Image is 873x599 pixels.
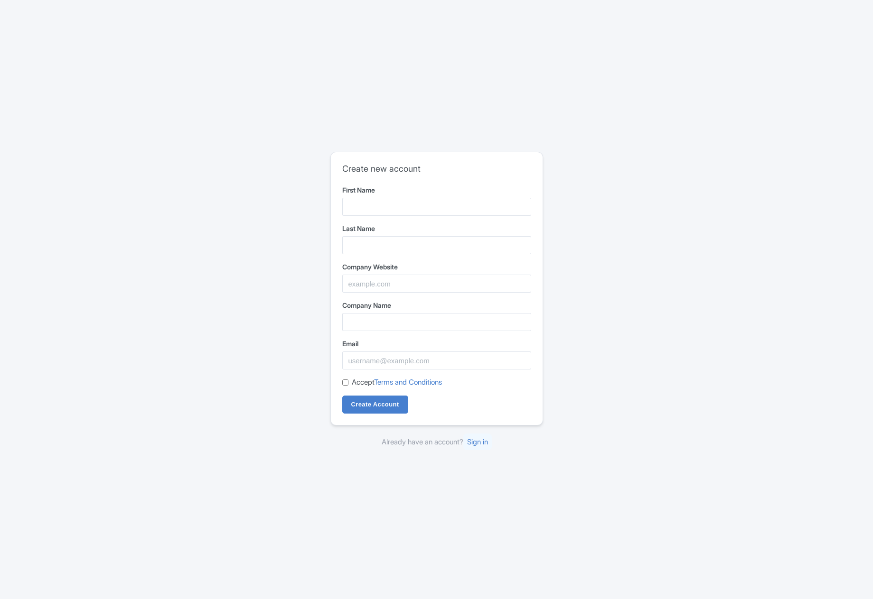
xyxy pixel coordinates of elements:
label: Last Name [342,223,531,233]
h2: Create new account [342,164,531,174]
label: Company Website [342,262,531,272]
label: Company Name [342,300,531,310]
a: Terms and Conditions [374,378,442,387]
input: username@example.com [342,351,531,369]
label: First Name [342,185,531,195]
a: Sign in [463,433,492,450]
input: Create Account [342,396,408,414]
label: Email [342,339,531,349]
div: Already have an account? [330,437,543,448]
input: example.com [342,275,531,293]
label: Accept [352,377,442,388]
